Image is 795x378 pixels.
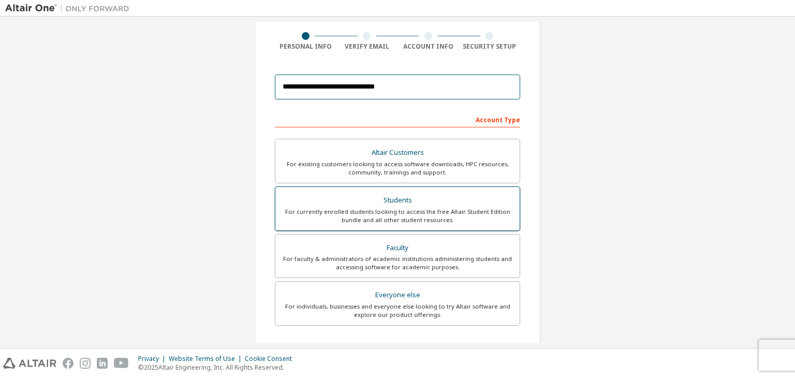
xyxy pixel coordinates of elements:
div: Your Profile [275,341,520,358]
p: © 2025 Altair Engineering, Inc. All Rights Reserved. [138,363,298,372]
div: Faculty [282,241,513,255]
div: Account Type [275,111,520,127]
div: Personal Info [275,42,336,51]
div: For existing customers looking to access software downloads, HPC resources, community, trainings ... [282,160,513,177]
img: youtube.svg [114,358,129,369]
img: instagram.svg [80,358,91,369]
img: facebook.svg [63,358,73,369]
img: Altair One [5,3,135,13]
div: For faculty & administrators of academic institutions administering students and accessing softwa... [282,255,513,271]
div: For individuals, businesses and everyone else looking to try Altair software and explore our prod... [282,302,513,319]
div: Verify Email [336,42,398,51]
div: Students [282,193,513,208]
div: Cookie Consent [245,355,298,363]
img: altair_logo.svg [3,358,56,369]
div: Account Info [397,42,459,51]
div: Altair Customers [282,146,513,160]
img: linkedin.svg [97,358,108,369]
div: For currently enrolled students looking to access the free Altair Student Edition bundle and all ... [282,208,513,224]
div: Everyone else [282,288,513,302]
div: Privacy [138,355,169,363]
div: Website Terms of Use [169,355,245,363]
div: Security Setup [459,42,521,51]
